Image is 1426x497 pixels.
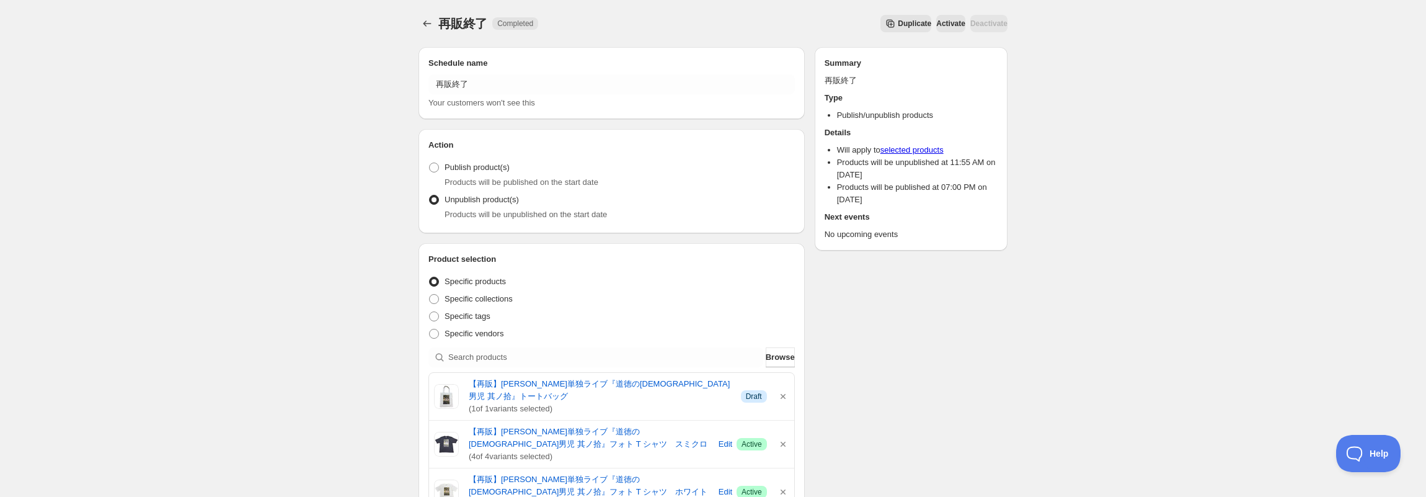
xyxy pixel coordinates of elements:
button: Activate [936,15,965,32]
p: 再販終了 [825,74,998,87]
span: Completed [497,19,533,29]
span: Specific vendors [445,329,503,338]
h2: Product selection [428,253,795,266]
h2: Type [825,92,998,104]
span: Products will be unpublished on the start date [445,210,607,219]
li: Will apply to [837,144,998,156]
span: Your customers won't see this [428,98,535,107]
button: Edit [717,434,734,454]
span: Browse [766,351,795,364]
span: Draft [746,392,762,401]
h2: Details [825,127,998,139]
span: Specific products [445,277,506,286]
li: Publish/unpublish products [837,109,998,122]
span: Active [742,439,762,449]
h2: Schedule name [428,57,795,69]
button: Browse [766,347,795,367]
h2: Action [428,139,795,151]
a: selected products [880,145,944,154]
span: Active [742,487,762,497]
h2: Summary [825,57,998,69]
span: Edit [719,438,732,450]
span: Unpublish product(s) [445,195,519,204]
span: Specific tags [445,311,490,321]
button: Schedules [418,15,436,32]
li: Products will be unpublished at 11:55 AM on [DATE] [837,156,998,181]
li: Products will be published at 07:00 PM on [DATE] [837,181,998,206]
h2: Next events [825,211,998,223]
span: ( 4 of 4 variants selected) [469,450,714,463]
iframe: Toggle Customer Support [1336,435,1401,472]
input: Search products [448,347,763,367]
span: 再販終了 [438,17,487,30]
a: 【再販】[PERSON_NAME]単独ライブ『道徳の[DEMOGRAPHIC_DATA]男児 其ノ拾』フォト T シャツ スミクロ [469,426,714,450]
span: Activate [936,19,965,29]
span: Specific collections [445,294,513,303]
span: Products will be published on the start date [445,177,598,187]
span: Publish product(s) [445,163,510,172]
span: Duplicate [898,19,931,29]
a: 【再販】[PERSON_NAME]単独ライブ『道徳の[DEMOGRAPHIC_DATA]男児 其ノ拾』トートバッグ [469,378,731,403]
button: Secondary action label [880,15,931,32]
span: ( 1 of 1 variants selected) [469,403,731,415]
p: No upcoming events [825,228,998,241]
